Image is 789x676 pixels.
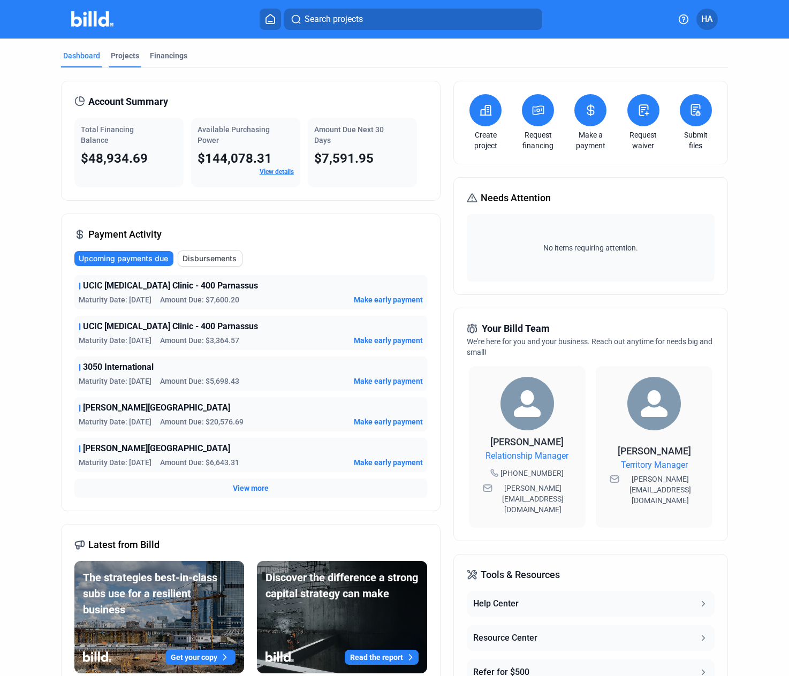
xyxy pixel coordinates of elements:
[79,335,151,346] span: Maturity Date: [DATE]
[500,377,554,430] img: Relationship Manager
[160,376,239,386] span: Amount Due: $5,698.43
[485,450,568,462] span: Relationship Manager
[627,377,681,430] img: Territory Manager
[165,650,236,665] button: Get your copy
[88,227,162,242] span: Payment Activity
[467,625,715,651] button: Resource Center
[83,401,230,414] span: [PERSON_NAME][GEOGRAPHIC_DATA]
[83,569,236,618] div: The strategies best-in-class subs use for a resilient business
[79,253,168,264] span: Upcoming payments due
[88,94,168,109] span: Account Summary
[265,569,419,602] div: Discover the difference a strong capital strategy can make
[677,130,715,151] a: Submit files
[467,337,712,356] span: We're here for you and your business. Reach out anytime for needs big and small!
[160,457,239,468] span: Amount Due: $6,643.31
[354,457,423,468] button: Make early payment
[284,9,542,30] button: Search projects
[160,416,244,427] span: Amount Due: $20,576.69
[354,294,423,305] button: Make early payment
[482,321,550,336] span: Your Billd Team
[572,130,609,151] a: Make a payment
[83,320,258,333] span: UCIC [MEDICAL_DATA] Clinic - 400 Parnassus
[111,50,139,61] div: Projects
[314,151,374,166] span: $7,591.95
[467,130,504,151] a: Create project
[354,335,423,346] button: Make early payment
[490,436,564,447] span: [PERSON_NAME]
[467,591,715,617] button: Help Center
[701,13,713,26] span: HA
[160,294,239,305] span: Amount Due: $7,600.20
[621,459,688,472] span: Territory Manager
[183,253,237,264] span: Disbursements
[63,50,100,61] div: Dashboard
[260,168,294,176] a: View details
[81,125,134,145] span: Total Financing Balance
[83,279,258,292] span: UCIC [MEDICAL_DATA] Clinic - 400 Parnassus
[473,597,519,610] div: Help Center
[345,650,419,665] button: Read the report
[81,151,148,166] span: $48,934.69
[198,125,270,145] span: Available Purchasing Power
[625,130,662,151] a: Request waiver
[79,376,151,386] span: Maturity Date: [DATE]
[150,50,187,61] div: Financings
[481,567,560,582] span: Tools & Resources
[354,416,423,427] button: Make early payment
[621,474,699,506] span: [PERSON_NAME][EMAIL_ADDRESS][DOMAIN_NAME]
[74,251,173,266] button: Upcoming payments due
[71,11,113,27] img: Billd Company Logo
[160,335,239,346] span: Amount Due: $3,364.57
[519,130,557,151] a: Request financing
[495,483,572,515] span: [PERSON_NAME][EMAIL_ADDRESS][DOMAIN_NAME]
[696,9,718,30] button: HA
[83,442,230,455] span: [PERSON_NAME][GEOGRAPHIC_DATA]
[178,250,242,267] button: Disbursements
[618,445,691,457] span: [PERSON_NAME]
[198,151,272,166] span: $144,078.31
[481,191,551,206] span: Needs Attention
[471,242,710,253] span: No items requiring attention.
[83,361,154,374] span: 3050 International
[500,468,564,478] span: [PHONE_NUMBER]
[88,537,160,552] span: Latest from Billd
[233,483,269,493] button: View more
[473,632,537,644] div: Resource Center
[305,13,363,26] span: Search projects
[79,294,151,305] span: Maturity Date: [DATE]
[354,376,423,386] button: Make early payment
[79,457,151,468] span: Maturity Date: [DATE]
[79,416,151,427] span: Maturity Date: [DATE]
[314,125,384,145] span: Amount Due Next 30 Days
